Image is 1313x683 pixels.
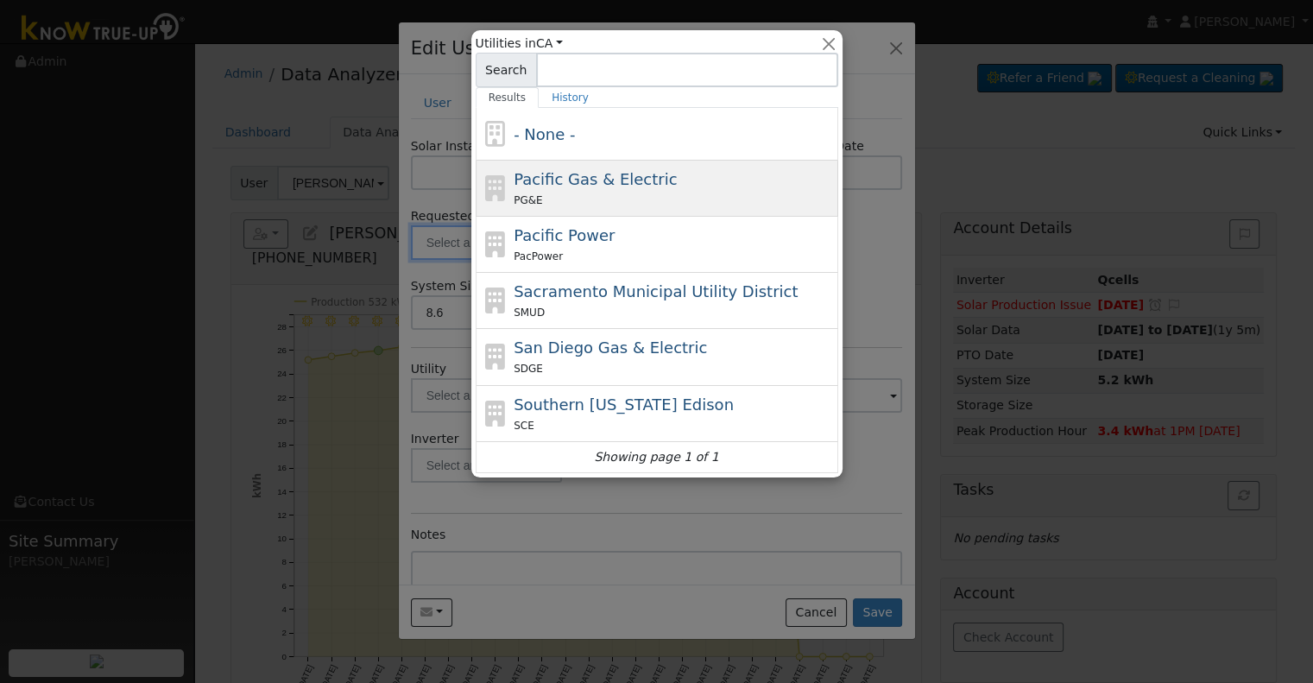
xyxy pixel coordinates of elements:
[514,226,615,244] span: Pacific Power
[514,194,542,206] span: PG&E
[594,448,718,466] i: Showing page 1 of 1
[514,250,563,262] span: PacPower
[514,338,707,357] span: San Diego Gas & Electric
[476,53,537,87] span: Search
[539,87,602,108] a: History
[476,87,540,108] a: Results
[514,363,543,375] span: SDGE
[514,282,798,300] span: Sacramento Municipal Utility District
[514,170,677,188] span: Pacific Gas & Electric
[514,420,534,432] span: SCE
[514,307,545,319] span: SMUD
[514,125,575,143] span: - None -
[514,395,734,414] span: Southern [US_STATE] Edison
